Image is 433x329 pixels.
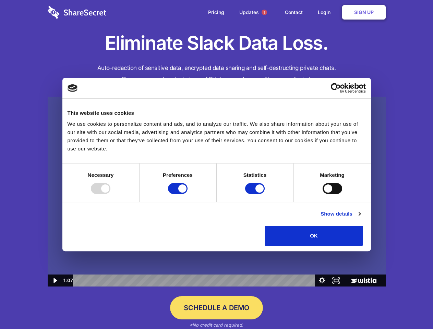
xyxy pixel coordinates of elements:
a: Login [311,2,341,23]
img: logo [68,84,78,92]
a: Sign Up [342,5,386,20]
a: Pricing [201,2,231,23]
button: Play Video [48,275,62,287]
span: 1 [262,10,267,15]
button: OK [265,226,363,246]
strong: Necessary [88,172,114,178]
a: Usercentrics Cookiebot - opens in a new window [306,83,366,93]
a: Schedule a Demo [170,296,263,319]
div: This website uses cookies [68,109,366,117]
img: Sharesecret [48,97,386,287]
strong: Preferences [163,172,193,178]
strong: Statistics [243,172,267,178]
button: Show settings menu [315,275,329,287]
div: We use cookies to personalize content and ads, and to analyze our traffic. We also share informat... [68,120,366,153]
a: Contact [278,2,310,23]
strong: Marketing [320,172,345,178]
a: Show details [321,210,360,218]
h1: Eliminate Slack Data Loss. [48,31,386,56]
h4: Auto-redaction of sensitive data, encrypted data sharing and self-destructing private chats. Shar... [48,62,386,85]
a: Wistia Logo -- Learn More [343,275,385,287]
img: logo-wordmark-white-trans-d4663122ce5f474addd5e946df7df03e33cb6a1c49d2221995e7729f52c070b2.svg [48,6,106,19]
button: Fullscreen [329,275,343,287]
div: Playbar [78,275,312,287]
em: *No credit card required. [190,322,243,328]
